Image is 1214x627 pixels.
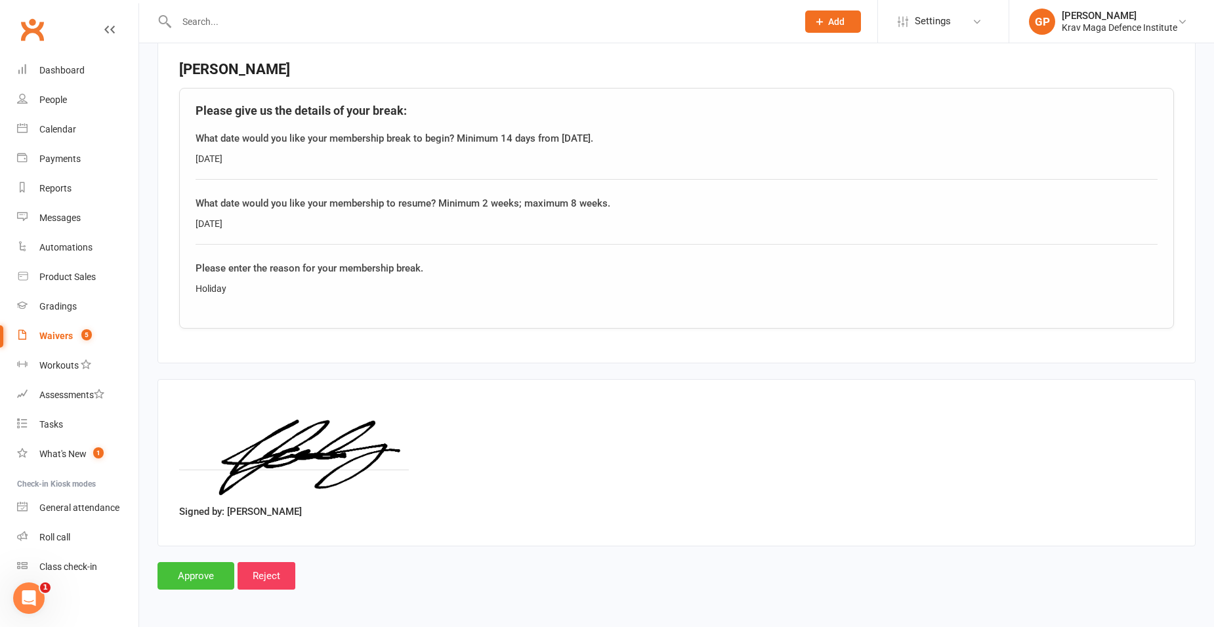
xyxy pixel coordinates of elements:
a: Gradings [17,292,138,321]
img: image1757739450.png [179,401,409,499]
a: Dashboard [17,56,138,85]
a: Payments [17,144,138,174]
a: Automations [17,233,138,262]
div: Product Sales [39,272,96,282]
a: People [17,85,138,115]
div: Reports [39,183,72,193]
div: Class check-in [39,561,97,572]
div: Calendar [39,124,76,134]
a: General attendance kiosk mode [17,493,138,523]
span: 5 [81,329,92,340]
div: [DATE] [196,152,1158,166]
div: Gradings [39,301,77,312]
h3: [PERSON_NAME] [179,62,1174,77]
span: 1 [40,582,51,593]
input: Approve [157,562,234,590]
iframe: Intercom live chat [13,582,45,614]
a: Clubworx [16,13,49,46]
div: Automations [39,242,93,253]
div: Workouts [39,360,79,371]
div: Holiday [196,281,1158,296]
div: What's New [39,449,87,459]
span: 1 [93,447,104,458]
input: Search... [173,12,788,31]
div: General attendance [39,502,119,513]
span: Add [828,16,845,27]
a: Assessments [17,380,138,410]
a: Calendar [17,115,138,144]
input: Reject [238,562,295,590]
span: Settings [915,7,951,36]
a: What's New1 [17,439,138,469]
label: Signed by: [PERSON_NAME] [179,504,302,519]
button: Add [805,10,861,33]
a: Product Sales [17,262,138,292]
div: [PERSON_NAME] [1062,10,1177,22]
div: Payments [39,153,81,164]
div: Tasks [39,419,63,430]
div: GP [1029,9,1055,35]
div: Roll call [39,532,70,542]
a: Roll call [17,523,138,552]
div: What date would you like your membership break to begin? Minimum 14 days from [DATE]. [196,131,1158,146]
div: Assessments [39,390,104,400]
a: Tasks [17,410,138,439]
h4: Please give us the details of your break: [196,104,1158,117]
a: Waivers 5 [17,321,138,351]
div: What date would you like your membership to resume? Minimum 2 weeks; maximum 8 weeks. [196,195,1158,211]
a: Messages [17,203,138,233]
div: Krav Maga Defence Institute [1062,22,1177,33]
div: Messages [39,212,81,223]
a: Class kiosk mode [17,552,138,582]
div: Waivers [39,331,73,341]
a: Workouts [17,351,138,380]
a: Reports [17,174,138,203]
div: People [39,94,67,105]
div: Please enter the reason for your membership break. [196,260,1158,276]
div: Dashboard [39,65,85,75]
div: [DATE] [196,216,1158,231]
